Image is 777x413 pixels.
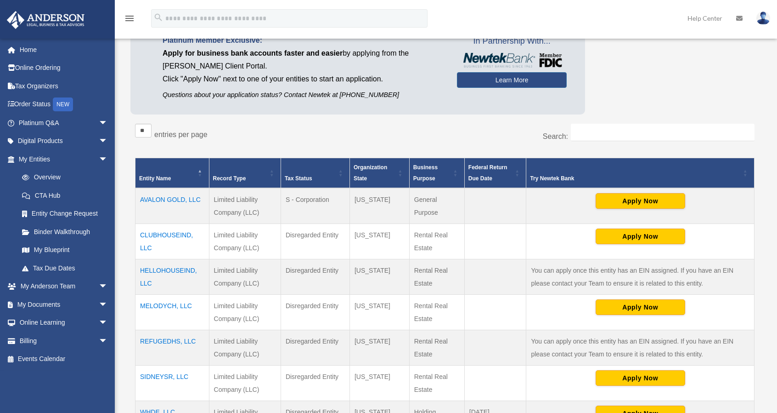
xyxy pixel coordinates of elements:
a: menu [124,16,135,24]
a: My Anderson Teamarrow_drop_down [6,277,122,296]
a: CTA Hub [13,186,117,205]
button: Apply Now [596,299,685,315]
th: Tax Status: Activate to sort [281,158,349,188]
span: Federal Return Due Date [468,164,507,182]
label: entries per page [154,131,208,138]
button: Apply Now [596,370,685,386]
div: Try Newtek Bank [530,173,740,184]
td: Limited Liability Company (LLC) [209,330,281,365]
td: Disregarded Entity [281,330,349,365]
span: Record Type [213,175,246,182]
button: Apply Now [596,193,685,209]
td: REFUGEDHS, LLC [135,330,209,365]
td: You can apply once this entity has an EIN assigned. If you have an EIN please contact your Team t... [526,259,754,294]
p: Click "Apply Now" next to one of your entities to start an application. [163,73,443,86]
a: My Blueprint [13,241,117,259]
td: [US_STATE] [349,188,409,224]
p: by applying from the [PERSON_NAME] Client Portal. [163,47,443,73]
label: Search: [543,132,568,140]
a: Entity Change Request [13,205,117,223]
td: Limited Liability Company (LLC) [209,294,281,330]
td: [US_STATE] [349,365,409,401]
span: arrow_drop_down [99,114,117,132]
th: Record Type: Activate to sort [209,158,281,188]
button: Apply Now [596,229,685,244]
span: arrow_drop_down [99,277,117,296]
td: Disregarded Entity [281,259,349,294]
td: Disregarded Entity [281,365,349,401]
td: Rental Real Estate [409,365,464,401]
div: NEW [53,98,73,111]
td: HELLOHOUSEIND, LLC [135,259,209,294]
a: Binder Walkthrough [13,223,117,241]
a: Digital Productsarrow_drop_down [6,132,122,150]
a: Tax Organizers [6,77,122,95]
a: Overview [13,168,113,187]
td: Disregarded Entity [281,224,349,259]
span: Business Purpose [413,164,438,182]
td: AVALON GOLD, LLC [135,188,209,224]
th: Entity Name: Activate to invert sorting [135,158,209,188]
a: Learn More [457,72,567,88]
td: Limited Liability Company (LLC) [209,259,281,294]
p: Questions about your application status? Contact Newtek at [PHONE_NUMBER] [163,89,443,101]
td: Rental Real Estate [409,224,464,259]
span: Apply for business bank accounts faster and easier [163,49,343,57]
td: Rental Real Estate [409,330,464,365]
span: arrow_drop_down [99,332,117,350]
th: Business Purpose: Activate to sort [409,158,464,188]
span: arrow_drop_down [99,295,117,314]
th: Try Newtek Bank : Activate to sort [526,158,754,188]
a: Platinum Q&Aarrow_drop_down [6,114,122,132]
a: My Entitiesarrow_drop_down [6,150,117,168]
td: [US_STATE] [349,259,409,294]
span: Organization State [354,164,387,182]
th: Federal Return Due Date: Activate to sort [464,158,526,188]
td: [US_STATE] [349,224,409,259]
td: Limited Liability Company (LLC) [209,188,281,224]
td: [US_STATE] [349,294,409,330]
a: Online Ordering [6,59,122,77]
span: arrow_drop_down [99,150,117,169]
a: Order StatusNEW [6,95,122,114]
a: Home [6,40,122,59]
td: CLUBHOUSEIND, LLC [135,224,209,259]
td: General Purpose [409,188,464,224]
a: Online Learningarrow_drop_down [6,314,122,332]
td: MELODYCH, LLC [135,294,209,330]
td: Disregarded Entity [281,294,349,330]
img: User Pic [756,11,770,25]
span: In Partnership With... [457,34,567,49]
td: Rental Real Estate [409,259,464,294]
td: Limited Liability Company (LLC) [209,365,281,401]
a: Events Calendar [6,350,122,368]
span: arrow_drop_down [99,132,117,151]
td: S - Corporation [281,188,349,224]
td: Limited Liability Company (LLC) [209,224,281,259]
th: Organization State: Activate to sort [349,158,409,188]
i: menu [124,13,135,24]
span: arrow_drop_down [99,314,117,333]
a: Billingarrow_drop_down [6,332,122,350]
td: [US_STATE] [349,330,409,365]
span: Tax Status [285,175,312,182]
img: Anderson Advisors Platinum Portal [4,11,87,29]
a: My Documentsarrow_drop_down [6,295,122,314]
a: Tax Due Dates [13,259,117,277]
i: search [153,12,163,23]
p: Platinum Member Exclusive: [163,34,443,47]
span: Entity Name [139,175,171,182]
td: Rental Real Estate [409,294,464,330]
td: SIDNEYSR, LLC [135,365,209,401]
td: You can apply once this entity has an EIN assigned. If you have an EIN please contact your Team t... [526,330,754,365]
img: NewtekBankLogoSM.png [462,53,562,68]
